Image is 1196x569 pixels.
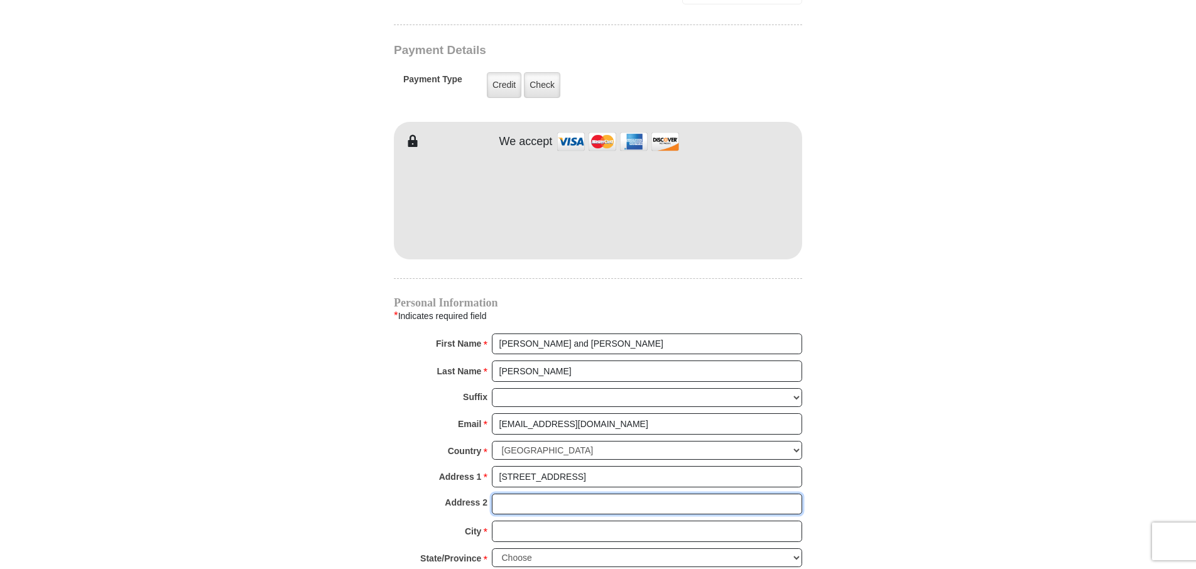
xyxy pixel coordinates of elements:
[437,362,482,380] strong: Last Name
[555,128,681,155] img: credit cards accepted
[403,74,462,91] h5: Payment Type
[499,135,553,149] h4: We accept
[439,468,482,485] strong: Address 1
[394,43,714,58] h3: Payment Details
[394,298,802,308] h4: Personal Information
[420,550,481,567] strong: State/Province
[524,72,560,98] label: Check
[463,388,487,406] strong: Suffix
[458,415,481,433] strong: Email
[487,72,521,98] label: Credit
[445,494,487,511] strong: Address 2
[394,308,802,324] div: Indicates required field
[436,335,481,352] strong: First Name
[448,442,482,460] strong: Country
[465,523,481,540] strong: City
